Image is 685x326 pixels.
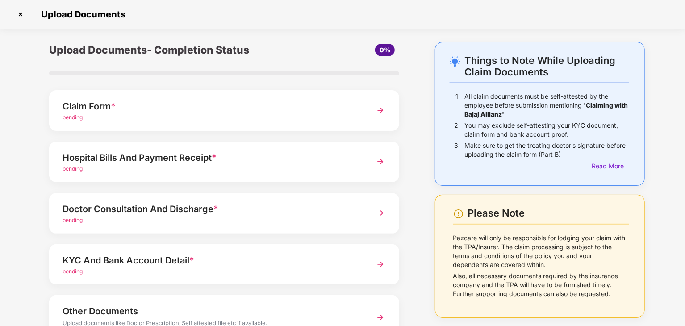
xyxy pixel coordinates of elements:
[372,256,388,272] img: svg+xml;base64,PHN2ZyBpZD0iTmV4dCIgeG1sbnM9Imh0dHA6Ly93d3cudzMub3JnLzIwMDAvc3ZnIiB3aWR0aD0iMzYiIG...
[49,42,282,58] div: Upload Documents- Completion Status
[13,7,28,21] img: svg+xml;base64,PHN2ZyBpZD0iQ3Jvc3MtMzJ4MzIiIHhtbG5zPSJodHRwOi8vd3d3LnczLm9yZy8yMDAwL3N2ZyIgd2lkdG...
[63,99,359,113] div: Claim Form
[464,141,629,159] p: Make sure to get the treating doctor’s signature before uploading the claim form (Part B)
[63,304,359,318] div: Other Documents
[63,165,83,172] span: pending
[464,54,629,78] div: Things to Note While Uploading Claim Documents
[372,205,388,221] img: svg+xml;base64,PHN2ZyBpZD0iTmV4dCIgeG1sbnM9Imh0dHA6Ly93d3cudzMub3JnLzIwMDAvc3ZnIiB3aWR0aD0iMzYiIG...
[372,102,388,118] img: svg+xml;base64,PHN2ZyBpZD0iTmV4dCIgeG1sbnM9Imh0dHA6Ly93d3cudzMub3JnLzIwMDAvc3ZnIiB3aWR0aD0iMzYiIG...
[63,253,359,267] div: KYC And Bank Account Detail
[464,121,629,139] p: You may exclude self-attesting your KYC document, claim form and bank account proof.
[63,202,359,216] div: Doctor Consultation And Discharge
[453,234,629,269] p: Pazcare will only be responsible for lodging your claim with the TPA/Insurer. The claim processin...
[63,150,359,165] div: Hospital Bills And Payment Receipt
[468,207,629,219] div: Please Note
[63,217,83,223] span: pending
[453,209,464,219] img: svg+xml;base64,PHN2ZyBpZD0iV2FybmluZ18tXzI0eDI0IiBkYXRhLW5hbWU9Ildhcm5pbmcgLSAyNHgyNCIgeG1sbnM9Im...
[380,46,390,54] span: 0%
[372,309,388,326] img: svg+xml;base64,PHN2ZyBpZD0iTmV4dCIgeG1sbnM9Imh0dHA6Ly93d3cudzMub3JnLzIwMDAvc3ZnIiB3aWR0aD0iMzYiIG...
[63,114,83,121] span: pending
[450,56,460,67] img: svg+xml;base64,PHN2ZyB4bWxucz0iaHR0cDovL3d3dy53My5vcmcvMjAwMC9zdmciIHdpZHRoPSIyNC4wOTMiIGhlaWdodD...
[454,141,460,159] p: 3.
[32,9,130,20] span: Upload Documents
[592,161,629,171] div: Read More
[455,92,460,119] p: 1.
[454,121,460,139] p: 2.
[464,92,629,119] p: All claim documents must be self-attested by the employee before submission mentioning
[453,272,629,298] p: Also, all necessary documents required by the insurance company and the TPA will have to be furni...
[372,154,388,170] img: svg+xml;base64,PHN2ZyBpZD0iTmV4dCIgeG1sbnM9Imh0dHA6Ly93d3cudzMub3JnLzIwMDAvc3ZnIiB3aWR0aD0iMzYiIG...
[63,268,83,275] span: pending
